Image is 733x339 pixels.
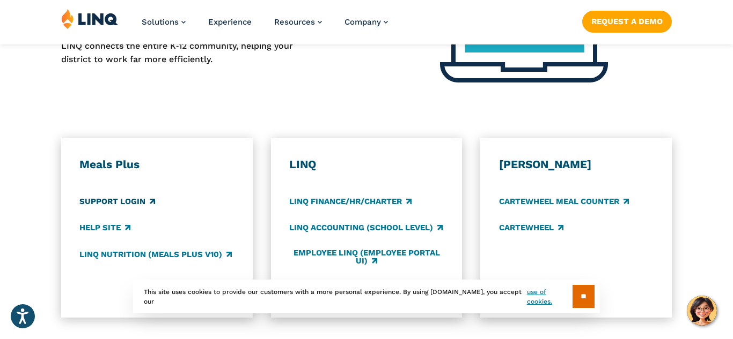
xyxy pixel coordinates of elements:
[79,248,232,260] a: LINQ Nutrition (Meals Plus v10)
[142,17,186,27] a: Solutions
[79,196,155,208] a: Support Login
[274,17,315,27] span: Resources
[344,17,388,27] a: Company
[208,17,252,27] a: Experience
[61,40,305,66] p: LINQ connects the entire K‑12 community, helping your district to work far more efficiently.
[142,17,179,27] span: Solutions
[142,9,388,44] nav: Primary Navigation
[133,280,600,313] div: This site uses cookies to provide our customers with a more personal experience. By using [DOMAIN...
[527,287,573,306] a: use of cookies.
[289,157,444,172] h3: LINQ
[499,196,629,208] a: CARTEWHEEL Meal Counter
[582,9,672,32] nav: Button Navigation
[61,9,118,29] img: LINQ | K‑12 Software
[274,17,322,27] a: Resources
[582,11,672,32] a: Request a Demo
[79,222,130,234] a: Help Site
[289,222,443,234] a: LINQ Accounting (school level)
[687,296,717,326] button: Hello, have a question? Let’s chat.
[289,248,444,266] a: Employee LINQ (Employee Portal UI)
[499,222,563,234] a: CARTEWHEEL
[79,157,234,172] h3: Meals Plus
[289,196,412,208] a: LINQ Finance/HR/Charter
[499,157,654,172] h3: [PERSON_NAME]
[344,17,381,27] span: Company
